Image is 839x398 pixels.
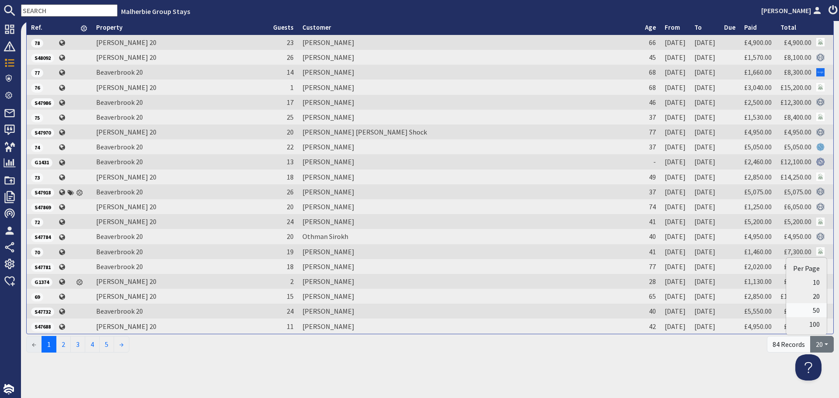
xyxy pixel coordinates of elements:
[744,217,772,226] a: £5,200.00
[31,293,43,301] span: 69
[784,322,811,331] a: £4,950.00
[31,308,54,316] span: S47732
[298,154,641,169] td: [PERSON_NAME]
[641,318,660,333] td: 42
[641,80,660,94] td: 68
[96,157,143,166] a: Beaverbrook 20
[780,173,811,181] a: £14,250.00
[690,318,720,333] td: [DATE]
[85,336,100,353] a: 4
[96,307,143,315] a: Beaverbrook 20
[31,292,43,301] a: 69
[31,263,54,272] span: S47781
[784,202,811,211] a: £6,050.00
[31,157,52,166] a: G1431
[96,142,143,151] a: Beaverbrook 20
[641,170,660,184] td: 49
[660,80,690,94] td: [DATE]
[298,170,641,184] td: [PERSON_NAME]
[31,38,43,47] a: 78
[645,23,656,31] a: Age
[287,187,294,196] span: 26
[816,53,825,62] img: Referer: Sleeps 12
[690,289,720,304] td: [DATE]
[660,35,690,50] td: [DATE]
[816,158,825,166] img: Referer: Group Stays
[99,336,114,353] a: 5
[287,128,294,136] span: 20
[96,292,156,301] a: [PERSON_NAME] 20
[287,322,294,331] span: 11
[660,274,690,289] td: [DATE]
[660,110,690,125] td: [DATE]
[816,247,825,256] img: Referer: Malherbie Group Stays
[31,113,43,121] a: 75
[816,38,825,46] img: Referer: Malherbie Group Stays
[744,187,772,196] a: £5,075.00
[744,142,772,151] a: £5,050.00
[641,274,660,289] td: 28
[290,83,294,92] span: 1
[273,23,294,31] a: Guests
[96,187,143,196] a: Beaverbrook 20
[298,35,641,50] td: [PERSON_NAME]
[784,142,811,151] a: £5,050.00
[31,217,43,226] a: 72
[287,232,294,241] span: 20
[660,139,690,154] td: [DATE]
[665,23,680,31] a: From
[298,125,641,139] td: [PERSON_NAME] [PERSON_NAME] Shock
[744,173,772,181] a: £2,850.00
[298,50,641,65] td: [PERSON_NAME]
[660,65,690,80] td: [DATE]
[784,128,811,136] a: £4,950.00
[690,184,720,199] td: [DATE]
[31,202,54,211] a: S47869
[816,98,825,106] img: Referer: Sleeps 12
[641,139,660,154] td: 37
[641,154,660,169] td: -
[816,232,825,241] img: Referer: Sleeps 12
[690,139,720,154] td: [DATE]
[31,158,52,167] span: G1431
[31,23,42,31] a: Ref.
[31,322,54,331] span: S47688
[690,95,720,110] td: [DATE]
[31,39,43,48] span: 78
[690,50,720,65] td: [DATE]
[31,322,54,330] a: S47688
[816,187,825,196] img: Referer: Sleeps 12
[641,289,660,304] td: 65
[786,289,827,303] a: 20
[96,173,156,181] a: [PERSON_NAME] 20
[690,274,720,289] td: [DATE]
[96,322,156,331] a: [PERSON_NAME] 20
[816,113,825,121] img: Referer: Malherbie Group Stays
[641,50,660,65] td: 45
[660,244,690,259] td: [DATE]
[816,218,825,226] img: Referer: Malherbie Group Stays
[31,262,54,271] a: S47781
[298,244,641,259] td: [PERSON_NAME]
[744,128,772,136] a: £4,950.00
[31,114,43,122] span: 75
[816,173,825,181] img: Referer: Malherbie Group Stays
[287,173,294,181] span: 18
[744,292,772,301] a: £2,850.00
[641,125,660,139] td: 77
[690,304,720,318] td: [DATE]
[96,113,143,121] a: Beaverbrook 20
[744,83,772,92] a: £3,040.00
[31,278,52,287] span: G1374
[96,232,143,241] a: Beaverbrook 20
[641,184,660,199] td: 37
[641,35,660,50] td: 66
[298,289,641,304] td: [PERSON_NAME]
[641,214,660,229] td: 41
[641,110,660,125] td: 37
[660,170,690,184] td: [DATE]
[287,307,294,315] span: 24
[784,262,811,271] a: £9,900.00
[744,157,772,166] a: £2,460.00
[744,307,772,315] a: £5,550.00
